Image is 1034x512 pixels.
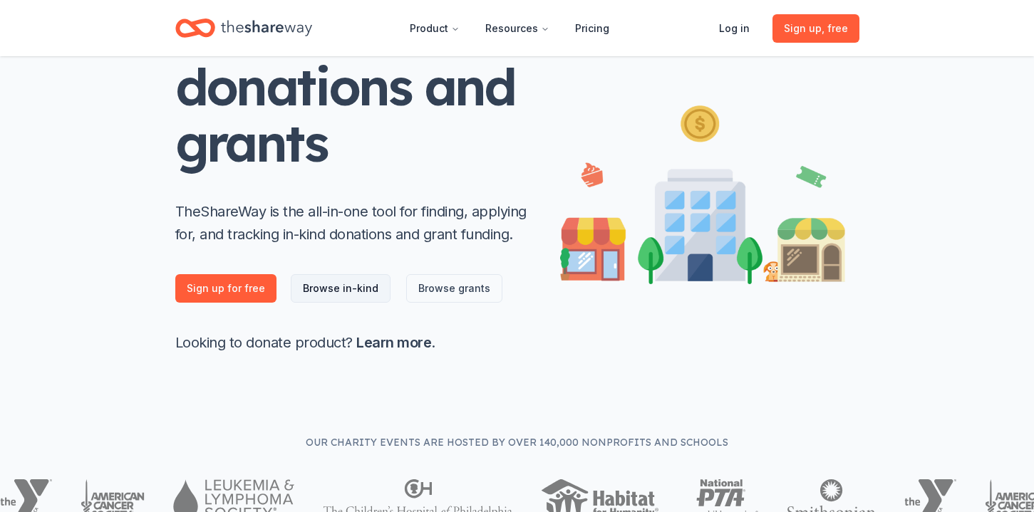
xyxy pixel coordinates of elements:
[406,274,502,303] a: Browse grants
[474,14,561,43] button: Resources
[784,20,848,37] span: Sign up
[291,274,391,303] a: Browse in-kind
[175,274,276,303] a: Sign up for free
[772,14,859,43] a: Sign up, free
[175,11,312,45] a: Home
[175,200,532,246] p: TheShareWay is the all-in-one tool for finding, applying for, and tracking in-kind donations and ...
[708,14,761,43] a: Log in
[822,22,848,34] span: , free
[175,331,532,354] p: Looking to donate product? .
[175,2,532,172] h1: Get in-kind donations and grants
[398,14,471,43] button: Product
[564,14,621,43] a: Pricing
[356,334,431,351] a: Learn more
[398,11,621,45] nav: Main
[560,100,845,284] img: Illustration for landing page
